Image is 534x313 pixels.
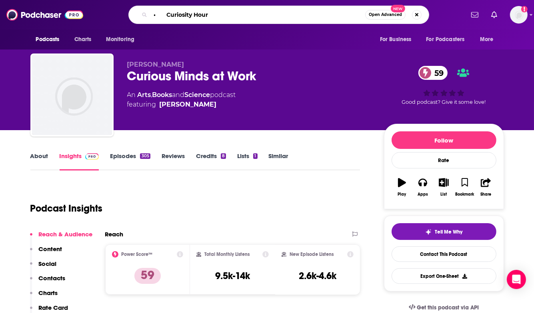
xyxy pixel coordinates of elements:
div: 1 [253,153,257,159]
button: Bookmark [454,173,475,202]
span: and [172,91,185,99]
button: List [433,173,454,202]
p: Contacts [39,274,66,282]
span: Tell Me Why [435,229,462,235]
button: Play [392,173,412,202]
button: open menu [100,32,145,47]
img: Podchaser - Follow, Share and Rate Podcasts [6,7,83,22]
div: Rate [392,152,496,168]
button: open menu [30,32,70,47]
div: An podcast [127,90,236,109]
p: Content [39,245,62,253]
a: Books [152,91,172,99]
a: About [30,152,48,170]
button: Apps [412,173,433,202]
span: [PERSON_NAME] [127,61,184,68]
span: Charts [74,34,92,45]
a: Credits8 [196,152,226,170]
img: Curious Minds at Work [32,55,112,135]
img: User Profile [510,6,528,24]
button: Charts [30,289,58,304]
div: Share [480,192,491,197]
div: Apps [418,192,428,197]
span: Good podcast? Give it some love! [402,99,486,105]
div: [PERSON_NAME] [160,100,217,109]
button: Contacts [30,274,66,289]
button: Show profile menu [510,6,528,24]
span: , [151,91,152,99]
a: Episodes305 [110,152,150,170]
a: Science [185,91,210,99]
span: featuring [127,100,236,109]
div: Search podcasts, credits, & more... [128,6,429,24]
div: 305 [140,153,150,159]
img: Podchaser Pro [85,153,99,160]
input: Search podcasts, credits, & more... [150,8,365,21]
button: open menu [474,32,504,47]
p: Charts [39,289,58,297]
button: Reach & Audience [30,230,93,245]
span: New [391,5,405,12]
span: Open Advanced [369,13,402,17]
span: Monitoring [106,34,134,45]
h2: Power Score™ [122,252,153,257]
h2: Total Monthly Listens [204,252,250,257]
span: More [480,34,494,45]
button: Open AdvancedNew [365,10,406,20]
p: Reach & Audience [39,230,93,238]
button: Follow [392,131,496,149]
span: For Podcasters [426,34,465,45]
a: Charts [69,32,96,47]
span: For Business [380,34,412,45]
a: InsightsPodchaser Pro [60,152,99,170]
p: 59 [134,268,161,284]
div: List [441,192,447,197]
button: open menu [374,32,422,47]
h2: Reach [105,230,124,238]
button: Share [475,173,496,202]
span: Get this podcast via API [417,304,479,311]
img: tell me why sparkle [425,229,432,235]
a: 59 [418,66,448,80]
div: Bookmark [455,192,474,197]
button: Social [30,260,57,275]
h1: Podcast Insights [30,202,103,214]
a: Show notifications dropdown [488,8,500,22]
button: Export One-Sheet [392,268,496,284]
span: Logged in as megcassidy [510,6,528,24]
p: Rate Card [39,304,68,311]
div: Play [398,192,406,197]
div: 8 [221,153,226,159]
a: Contact This Podcast [392,246,496,262]
a: Similar [269,152,288,170]
h2: New Episode Listens [290,252,334,257]
button: Content [30,245,62,260]
h3: 2.6k-4.6k [299,270,336,282]
span: Podcasts [36,34,60,45]
p: Social [39,260,57,267]
h3: 9.5k-14k [215,270,250,282]
div: Open Intercom Messenger [507,270,526,289]
a: Reviews [162,152,185,170]
button: open menu [421,32,476,47]
a: Show notifications dropdown [468,8,482,22]
span: 59 [426,66,448,80]
button: tell me why sparkleTell Me Why [392,223,496,240]
a: Arts [138,91,151,99]
div: 59Good podcast? Give it some love! [384,61,504,110]
a: Lists1 [237,152,257,170]
svg: Add a profile image [521,6,528,12]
